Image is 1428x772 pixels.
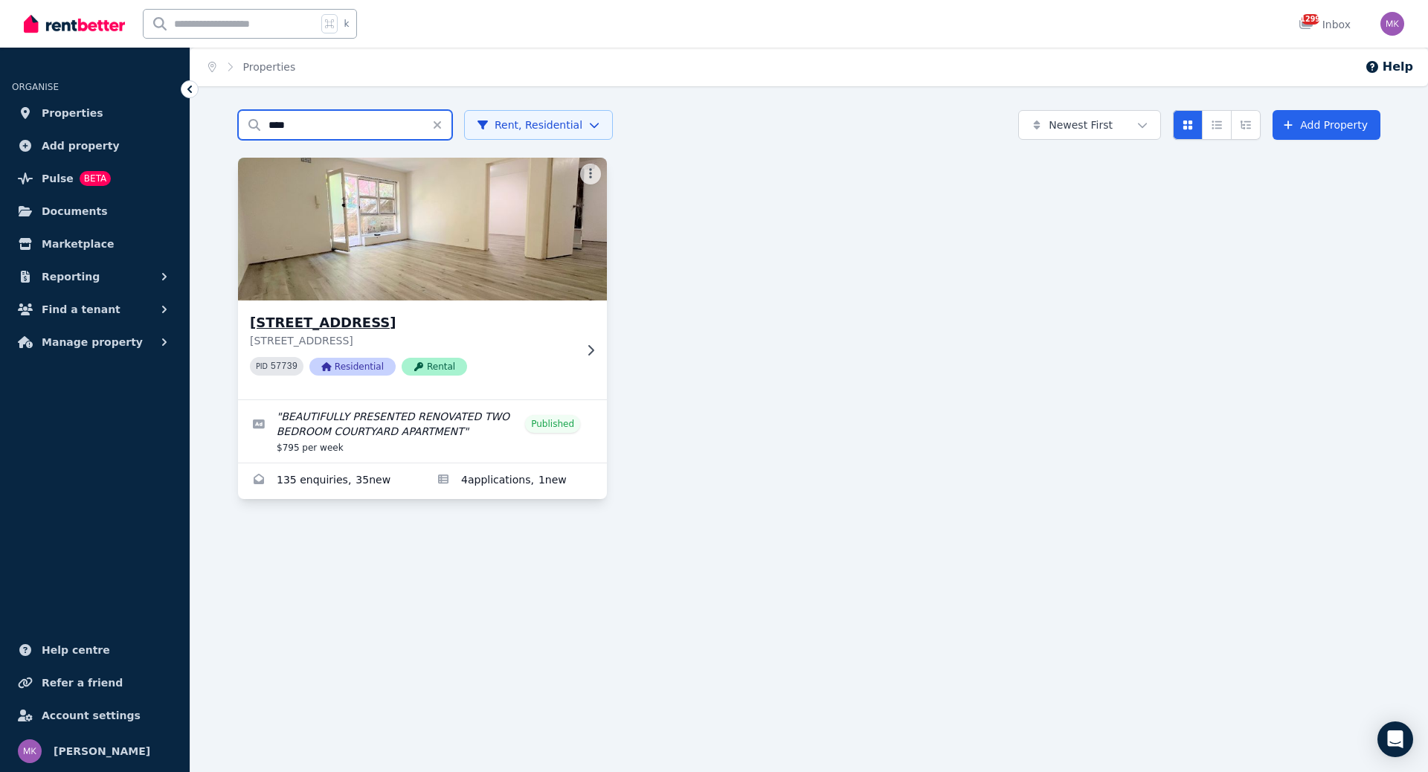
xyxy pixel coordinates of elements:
[1018,110,1161,140] button: Newest First
[24,13,125,35] img: RentBetter
[12,262,178,292] button: Reporting
[12,98,178,128] a: Properties
[42,235,114,253] span: Marketplace
[12,701,178,730] a: Account settings
[12,131,178,161] a: Add property
[344,18,349,30] span: k
[422,463,607,499] a: Applications for 2/61 Liverpool Street, Rose Bay
[42,641,110,659] span: Help centre
[54,742,150,760] span: [PERSON_NAME]
[271,361,297,372] code: 57739
[1173,110,1203,140] button: Card view
[80,171,111,186] span: BETA
[12,196,178,226] a: Documents
[243,61,296,73] a: Properties
[1202,110,1232,140] button: Compact list view
[42,333,143,351] span: Manage property
[18,739,42,763] img: Maor Kirsner
[238,400,607,463] a: Edit listing: BEAUTIFULLY PRESENTED RENOVATED TWO BEDROOM COURTYARD APARTMENT
[464,110,613,140] button: Rent, Residential
[1273,110,1380,140] a: Add Property
[42,674,123,692] span: Refer a friend
[42,268,100,286] span: Reporting
[402,358,467,376] span: Rental
[256,362,268,370] small: PID
[12,327,178,357] button: Manage property
[580,164,601,184] button: More options
[250,333,574,348] p: [STREET_ADDRESS]
[1380,12,1404,36] img: Maor Kirsner
[1049,118,1113,132] span: Newest First
[309,358,396,376] span: Residential
[431,110,452,140] button: Clear search
[12,82,59,92] span: ORGANISE
[238,158,607,399] a: 2/61 Liverpool Street, Rose Bay[STREET_ADDRESS][STREET_ADDRESS]PID 57739ResidentialRental
[12,295,178,324] button: Find a tenant
[1377,721,1413,757] div: Open Intercom Messenger
[42,707,141,724] span: Account settings
[42,104,103,122] span: Properties
[12,229,178,259] a: Marketplace
[12,164,178,193] a: PulseBETA
[1365,58,1413,76] button: Help
[1231,110,1261,140] button: Expanded list view
[477,118,582,132] span: Rent, Residential
[42,137,120,155] span: Add property
[229,154,617,304] img: 2/61 Liverpool Street, Rose Bay
[238,463,422,499] a: Enquiries for 2/61 Liverpool Street, Rose Bay
[12,635,178,665] a: Help centre
[12,668,178,698] a: Refer a friend
[250,312,574,333] h3: [STREET_ADDRESS]
[1299,17,1351,32] div: Inbox
[1173,110,1261,140] div: View options
[190,48,313,86] nav: Breadcrumb
[42,170,74,187] span: Pulse
[42,202,108,220] span: Documents
[1302,14,1319,25] span: 1299
[42,300,120,318] span: Find a tenant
